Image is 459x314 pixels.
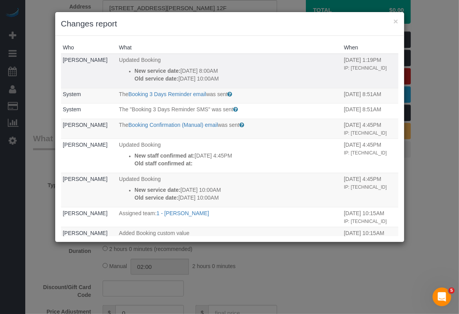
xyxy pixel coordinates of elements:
strong: New staff confirmed at: [134,153,195,159]
th: Who [61,42,117,54]
small: IP: [TECHNICAL_ID] [344,65,387,71]
span: was sent [218,122,239,128]
span: The "Booking 3 Days Reminder SMS" was sent [119,106,233,112]
td: What [117,88,342,103]
span: Updated Booking [119,57,161,63]
span: Added Booking custom value [119,230,189,236]
a: System [63,106,81,112]
sui-modal: Changes report [55,12,404,242]
a: Booking 3 Days Reminder email [128,91,206,97]
td: When [342,139,398,173]
td: When [342,173,398,207]
td: Who [61,139,117,173]
th: What [117,42,342,54]
a: 1 - [PERSON_NAME] [157,210,209,216]
span: Updated Booking [119,142,161,148]
iframe: Intercom live chat [433,288,451,306]
p: [DATE] 4:45PM [134,152,340,160]
a: [PERSON_NAME] [63,176,108,182]
h3: Changes report [61,18,398,30]
td: When [342,88,398,103]
p: [DATE] 10:00AM [134,194,340,202]
a: [PERSON_NAME] [63,142,108,148]
button: × [393,17,398,25]
span: The [119,91,128,97]
td: What [117,173,342,207]
strong: New service date: [134,187,180,193]
td: What [117,207,342,227]
strong: New service date: [134,68,180,74]
td: Who [61,54,117,88]
td: When [342,227,398,261]
small: IP: [TECHNICAL_ID] [344,150,387,156]
td: What [117,103,342,119]
a: [PERSON_NAME] [63,122,108,128]
a: Booking Confirmation (Manual) email [128,122,218,128]
td: When [342,103,398,119]
p: [DATE] 10:00AM [134,186,340,194]
td: What [117,119,342,139]
span: The [119,122,128,128]
small: IP: [TECHNICAL_ID] [344,130,387,136]
td: Who [61,207,117,227]
span: Assigned team: [119,210,157,216]
a: System [63,91,81,97]
td: Who [61,227,117,261]
td: When [342,207,398,227]
td: Who [61,119,117,139]
td: When [342,54,398,88]
td: Who [61,88,117,103]
strong: Old service date: [134,195,178,201]
strong: Old staff confirmed at: [134,160,192,167]
a: [PERSON_NAME] [63,57,108,63]
td: What [117,227,342,261]
th: When [342,42,398,54]
strong: Old service date: [134,75,178,82]
span: was sent [206,91,227,97]
span: Updated Booking [119,176,161,182]
span: 5 [449,288,455,294]
p: [DATE] 10:00AM [134,75,340,82]
a: [PERSON_NAME] [63,230,108,236]
td: Who [61,103,117,119]
td: Who [61,173,117,207]
td: What [117,139,342,173]
td: What [117,54,342,88]
a: [PERSON_NAME] [63,210,108,216]
small: IP: [TECHNICAL_ID] [344,219,387,224]
p: [DATE] 8:00AM [134,67,340,75]
td: When [342,119,398,139]
small: IP: [TECHNICAL_ID] [344,184,387,190]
